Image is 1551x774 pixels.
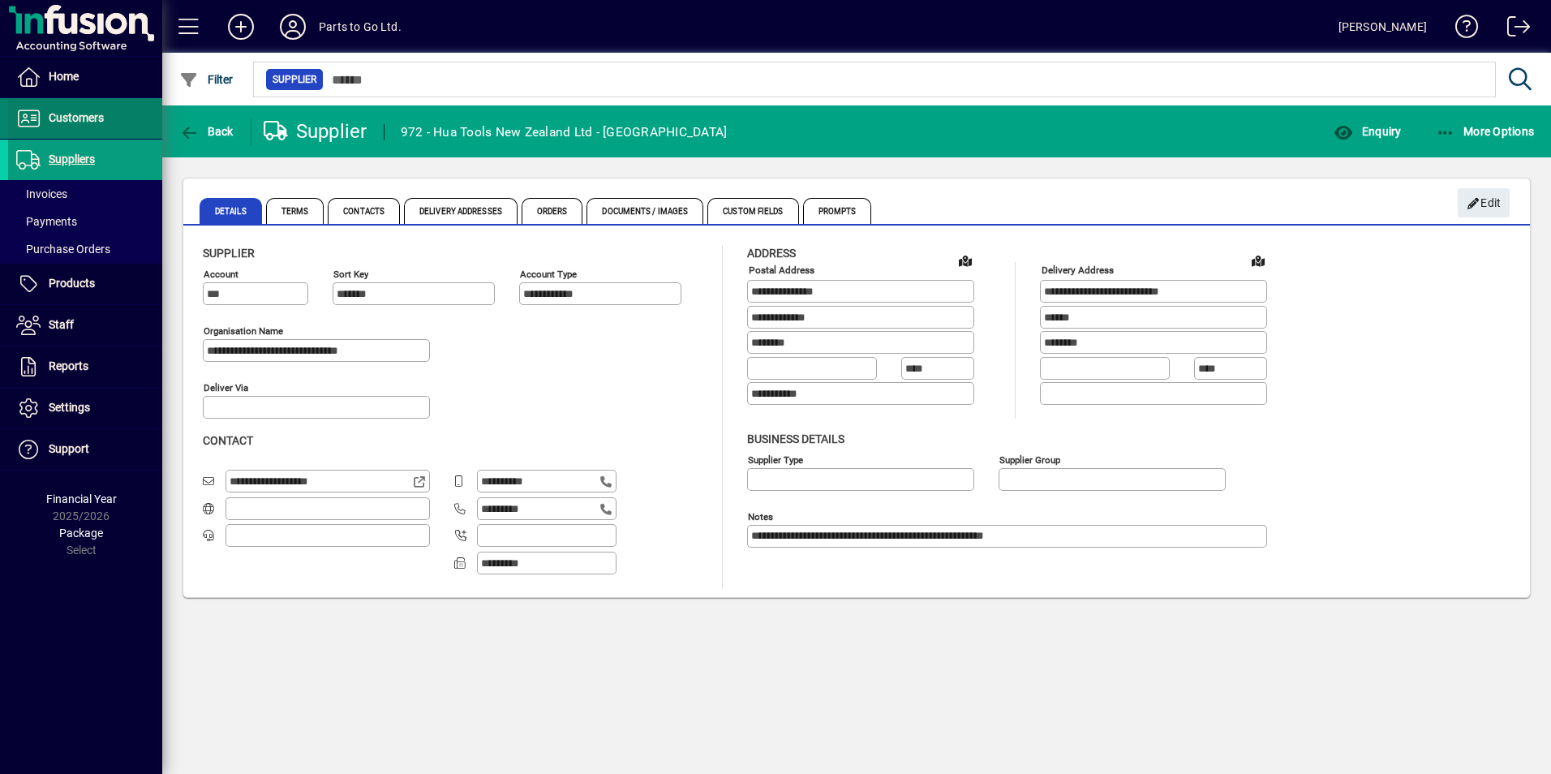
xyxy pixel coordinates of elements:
span: Financial Year [46,492,117,505]
button: Profile [267,12,319,41]
div: Parts to Go Ltd. [319,14,402,40]
a: Knowledge Base [1443,3,1479,56]
a: Support [8,429,162,470]
mat-label: Sort key [333,269,368,280]
span: Supplier [203,247,255,260]
span: Documents / Images [586,198,703,224]
span: Contacts [328,198,400,224]
a: Home [8,57,162,97]
span: Orders [522,198,583,224]
span: Terms [266,198,324,224]
mat-label: Account [204,269,238,280]
a: Customers [8,98,162,139]
div: 972 - Hua Tools New Zealand Ltd - [GEOGRAPHIC_DATA] [401,119,728,145]
span: Support [49,442,89,455]
span: Filter [179,73,234,86]
mat-label: Supplier group [999,454,1060,465]
a: Staff [8,305,162,346]
button: Enquiry [1330,117,1405,146]
span: Invoices [16,187,67,200]
span: More Options [1436,125,1535,138]
a: Payments [8,208,162,235]
span: Suppliers [49,153,95,166]
a: Settings [8,388,162,428]
a: Invoices [8,180,162,208]
span: Edit [1467,190,1502,217]
span: Business details [747,432,844,445]
mat-label: Supplier type [748,454,803,465]
button: Add [215,12,267,41]
span: Payments [16,215,77,228]
span: Details [200,198,262,224]
span: Products [49,277,95,290]
span: Prompts [803,198,872,224]
span: Custom Fields [707,198,798,224]
span: Enquiry [1334,125,1401,138]
span: Customers [49,111,104,124]
button: Edit [1458,188,1510,217]
a: Reports [8,346,162,387]
button: Filter [175,65,238,94]
span: Address [747,247,796,260]
button: More Options [1432,117,1539,146]
span: Staff [49,318,74,331]
mat-label: Deliver via [204,382,248,393]
a: View on map [952,247,978,273]
span: Supplier [273,71,316,88]
div: Supplier [264,118,367,144]
a: Logout [1495,3,1531,56]
span: Contact [203,434,253,447]
a: Products [8,264,162,304]
app-page-header-button: Back [162,117,251,146]
span: Home [49,70,79,83]
div: [PERSON_NAME] [1338,14,1427,40]
button: Back [175,117,238,146]
mat-label: Organisation name [204,325,283,337]
span: Package [59,527,103,540]
a: Purchase Orders [8,235,162,263]
mat-label: Account Type [520,269,577,280]
span: Delivery Addresses [404,198,518,224]
span: Reports [49,359,88,372]
span: Settings [49,401,90,414]
span: Back [179,125,234,138]
a: View on map [1245,247,1271,273]
mat-label: Notes [748,510,773,522]
span: Purchase Orders [16,243,110,256]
